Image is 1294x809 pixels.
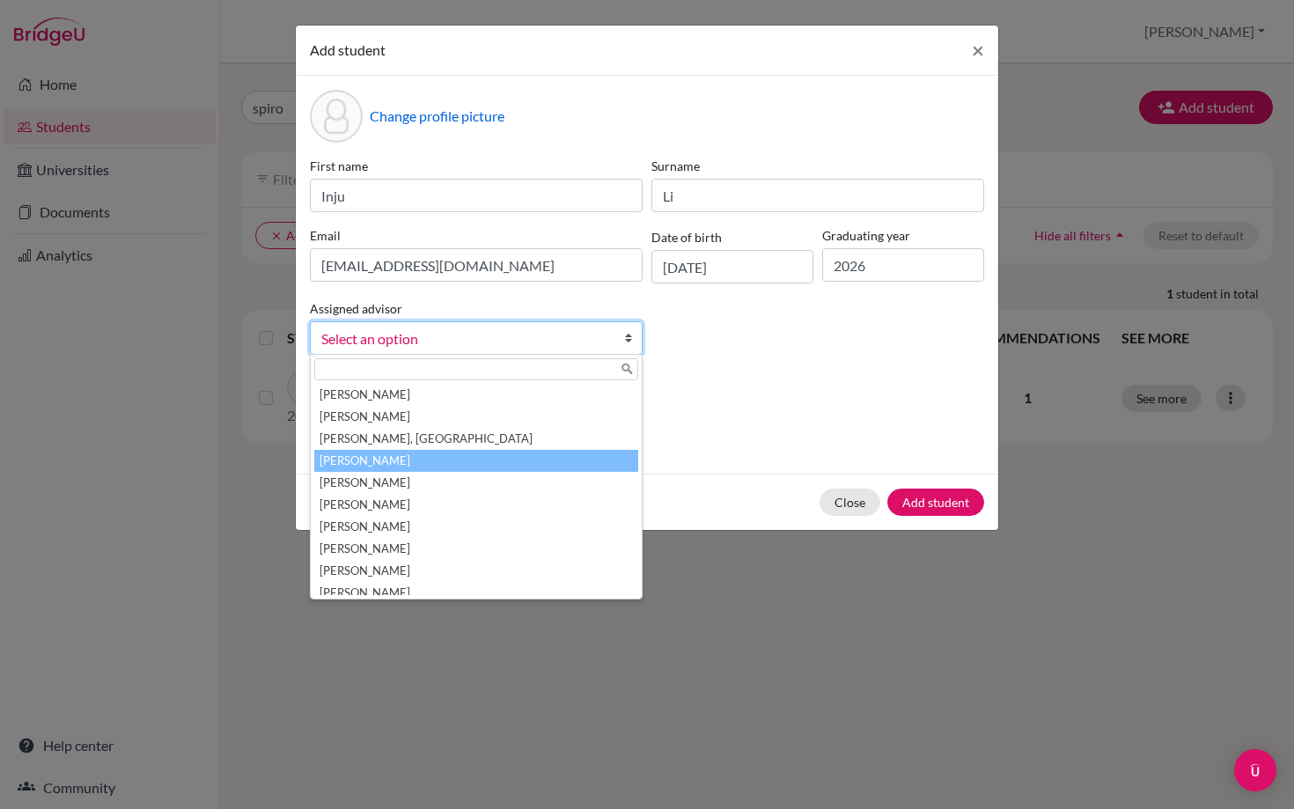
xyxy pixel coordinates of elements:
[887,489,984,516] button: Add student
[651,228,722,246] label: Date of birth
[1234,749,1276,791] div: Open Intercom Messenger
[820,489,880,516] button: Close
[822,226,984,245] label: Graduating year
[314,516,638,538] li: [PERSON_NAME]
[310,383,984,404] p: Parents
[314,450,638,472] li: [PERSON_NAME]
[314,494,638,516] li: [PERSON_NAME]
[651,157,984,175] label: Surname
[310,226,643,245] label: Email
[310,157,643,175] label: First name
[314,582,638,604] li: [PERSON_NAME]
[314,560,638,582] li: [PERSON_NAME]
[972,37,984,63] span: ×
[314,428,638,450] li: [PERSON_NAME], [GEOGRAPHIC_DATA]
[310,41,386,58] span: Add student
[314,538,638,560] li: [PERSON_NAME]
[314,406,638,428] li: [PERSON_NAME]
[314,384,638,406] li: [PERSON_NAME]
[314,472,638,494] li: [PERSON_NAME]
[958,26,998,75] button: Close
[651,250,813,283] input: dd/mm/yyyy
[310,299,402,318] label: Assigned advisor
[310,90,363,143] div: Profile picture
[321,327,608,350] span: Select an option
